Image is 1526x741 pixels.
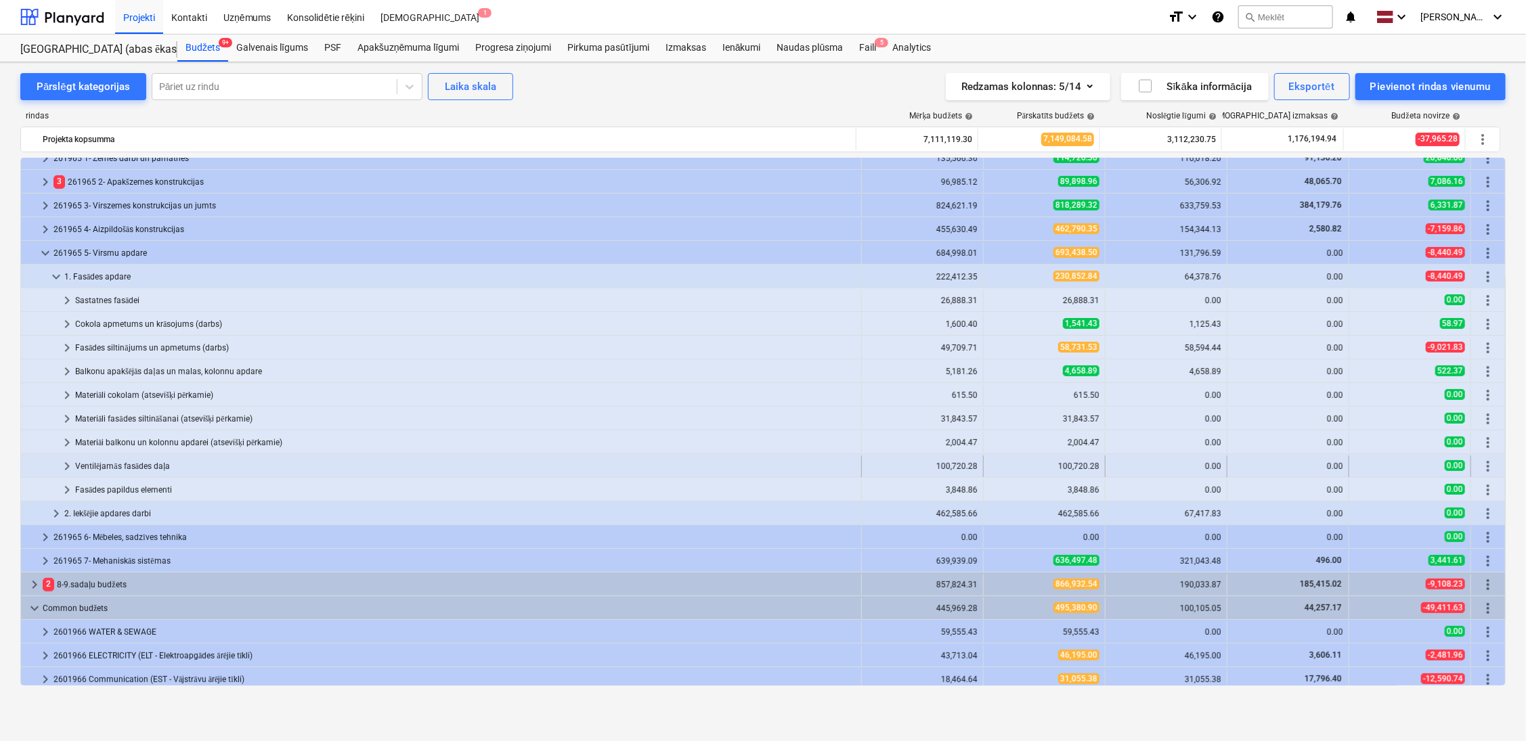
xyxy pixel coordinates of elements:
div: 0.00 [1233,462,1343,471]
span: Vairāk darbību [1480,577,1496,593]
div: 0.00 [1233,390,1343,400]
div: Redzamas kolonnas : 5/14 [962,78,1094,95]
div: Faili [851,35,884,62]
span: help [1449,112,1460,120]
div: 49,709.71 [867,343,978,353]
button: Laika skala [428,73,513,100]
div: 445,969.28 [867,604,978,613]
span: keyboard_arrow_right [37,198,53,214]
span: 0.00 [1445,484,1465,495]
a: Progresa ziņojumi [467,35,559,62]
span: Vairāk darbību [1480,600,1496,616]
div: 615.50 [989,390,1099,400]
div: 0.00 [1233,533,1343,542]
div: 462,585.66 [989,509,1099,518]
button: Sīkāka informācija [1121,73,1269,100]
i: keyboard_arrow_down [1489,9,1506,25]
span: Vairāk darbību [1480,553,1496,569]
div: 31,843.57 [989,414,1099,424]
span: 44,257.17 [1303,603,1343,612]
div: 26,888.31 [989,296,1099,305]
span: Vairāk darbību [1480,411,1496,427]
span: 0.00 [1445,460,1465,471]
span: 3 [53,175,65,188]
span: help [962,112,973,120]
span: 0.00 [1445,294,1465,305]
span: 818,289.32 [1053,200,1099,210]
a: Pirkuma pasūtījumi [559,35,657,62]
span: keyboard_arrow_right [37,671,53,688]
div: Mērķa budžets [909,111,973,121]
div: 58,594.44 [1111,343,1221,353]
div: 1. Fasādes apdare [64,266,856,288]
div: 7,111,119.30 [862,129,972,150]
div: 261965 2- Apakšzemes konstrukcijas [53,171,856,193]
div: 64,378.76 [1111,272,1221,282]
span: keyboard_arrow_right [59,482,75,498]
span: 230,852.84 [1053,271,1099,282]
div: [DEMOGRAPHIC_DATA] izmaksas [1206,111,1338,121]
a: Ienākumi [714,35,769,62]
span: keyboard_arrow_right [59,292,75,309]
a: PSF [316,35,349,62]
a: Galvenais līgums [228,35,316,62]
span: Vairāk darbību [1480,624,1496,640]
span: 3,441.61 [1429,555,1465,566]
div: Noslēgtie līgumi [1146,111,1217,121]
span: 7,086.16 [1429,176,1465,187]
button: Redzamas kolonnas:5/14 [946,73,1110,100]
div: Sastatnes fasādei [75,290,856,311]
div: 46,195.00 [1111,651,1221,660]
div: Eksportēt [1289,78,1335,95]
div: 261965 5- Virsmu apdare [53,242,856,264]
span: Vairāk darbību [1480,245,1496,261]
span: -8,440.49 [1426,247,1465,258]
button: Pievienot rindas vienumu [1355,73,1506,100]
div: 0.00 [1111,438,1221,447]
a: Faili5 [851,35,884,62]
span: 20,840.00 [1424,152,1465,163]
span: 0.00 [1445,626,1465,637]
span: Vairāk darbību [1480,340,1496,356]
div: 135,566.36 [867,154,978,163]
div: 0.00 [1233,367,1343,376]
div: 0.00 [867,533,978,542]
div: 59,555.43 [989,627,1099,637]
div: 43,713.04 [867,651,978,660]
span: keyboard_arrow_right [48,506,64,522]
span: 636,497.48 [1053,555,1099,566]
div: 0.00 [1111,485,1221,495]
div: 261965 1- Zemes darbi un pamatnes [53,148,856,169]
div: 2601966 WATER & SEWAGE [53,621,856,643]
a: Naudas plūsma [769,35,852,62]
div: 100,105.05 [1111,604,1221,613]
div: 31,055.38 [1111,675,1221,684]
div: 3,112,230.75 [1106,129,1216,150]
div: 18,464.64 [867,675,978,684]
div: 0.00 [1111,390,1221,400]
div: 0.00 [1233,414,1343,424]
span: Vairāk darbību [1480,221,1496,238]
span: Vairāk darbību [1480,174,1496,190]
div: 100,720.28 [989,462,1099,471]
div: Apakšuzņēmuma līgumi [349,35,467,62]
span: keyboard_arrow_down [37,245,53,261]
span: 522.37 [1435,365,1465,376]
button: Meklēt [1238,5,1333,28]
div: 0.00 [1233,319,1343,329]
div: Sīkāka informācija [1137,78,1252,95]
div: 2. Iekšējie apdares darbi [64,503,856,524]
div: Laika skala [445,78,496,95]
div: 154,344.13 [1111,225,1221,234]
div: 261965 3- Virszemes konstrukcijas un jumts [53,195,856,217]
div: 222,412.35 [867,272,978,282]
span: 9+ [219,38,232,47]
a: Budžets9+ [177,35,228,62]
a: Analytics [884,35,939,62]
span: 58,731.53 [1058,342,1099,353]
div: 190,033.87 [1111,580,1221,589]
span: Vairāk darbību [1480,150,1496,166]
span: 1 [478,8,492,18]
